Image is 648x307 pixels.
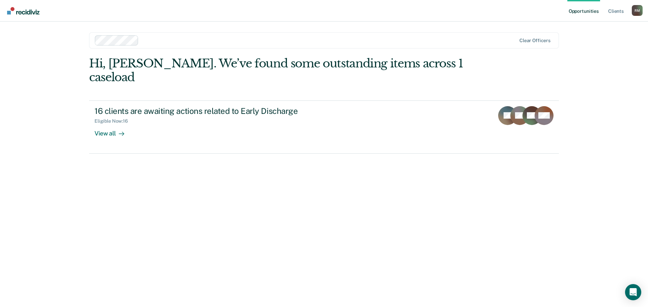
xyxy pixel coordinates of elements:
[632,5,643,16] div: R M
[94,124,132,137] div: View all
[94,106,331,116] div: 16 clients are awaiting actions related to Early Discharge
[519,38,550,43] div: Clear officers
[89,57,465,84] div: Hi, [PERSON_NAME]. We’ve found some outstanding items across 1 caseload
[7,7,39,14] img: Recidiviz
[94,118,133,124] div: Eligible Now : 16
[632,5,643,16] button: Profile dropdown button
[625,284,641,300] div: Open Intercom Messenger
[89,100,559,154] a: 16 clients are awaiting actions related to Early DischargeEligible Now:16View all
